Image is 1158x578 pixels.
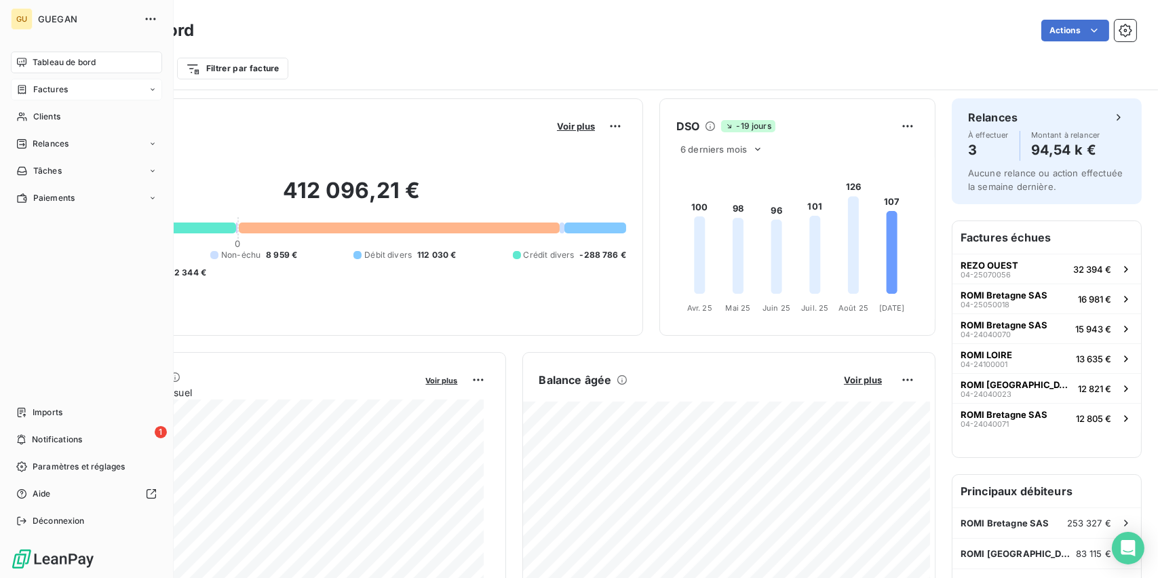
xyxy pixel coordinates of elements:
span: -288 786 € [580,249,627,261]
span: Chiffre d'affaires mensuel [77,385,417,400]
span: 04-24040070 [961,330,1011,339]
span: Imports [33,406,62,419]
span: Voir plus [844,374,882,385]
button: ROMI Bretagne SAS04-2404007015 943 € [952,313,1141,343]
tspan: Août 25 [838,303,868,313]
span: 04-24100001 [961,360,1007,368]
span: 112 030 € [417,249,456,261]
span: Paiements [33,192,75,204]
span: Non-échu [221,249,260,261]
span: 8 959 € [266,249,297,261]
span: 12 805 € [1076,413,1111,424]
span: Paramètres et réglages [33,461,125,473]
span: 6 derniers mois [680,144,747,155]
span: Notifications [32,433,82,446]
span: -19 jours [721,120,775,132]
span: ROMI [GEOGRAPHIC_DATA] [961,548,1076,559]
span: 15 943 € [1075,324,1111,334]
h6: DSO [676,118,699,134]
span: Montant à relancer [1031,131,1100,139]
span: ROMI Bretagne SAS [961,409,1047,420]
tspan: [DATE] [879,303,905,313]
button: ROMI LOIRE04-2410000113 635 € [952,343,1141,373]
span: ROMI Bretagne SAS [961,320,1047,330]
h4: 94,54 k € [1031,139,1100,161]
span: À effectuer [968,131,1009,139]
span: 1 [155,426,167,438]
span: 253 327 € [1067,518,1111,528]
span: Voir plus [557,121,595,132]
a: Aide [11,483,162,505]
div: GU [11,8,33,30]
tspan: Avr. 25 [687,303,712,313]
span: ROMI Bretagne SAS [961,518,1049,528]
tspan: Mai 25 [726,303,751,313]
span: 04-24040023 [961,390,1011,398]
span: Déconnexion [33,515,85,527]
h6: Principaux débiteurs [952,475,1141,507]
span: Tableau de bord [33,56,96,69]
span: Débit divers [364,249,412,261]
span: 04-25050018 [961,301,1009,309]
button: ROMI Bretagne SAS04-2404007112 805 € [952,403,1141,433]
span: ROMI LOIRE [961,349,1012,360]
span: Relances [33,138,69,150]
h6: Relances [968,109,1018,126]
button: Voir plus [422,374,462,386]
span: Crédit divers [524,249,575,261]
span: -2 344 € [170,267,206,279]
tspan: Juil. 25 [801,303,828,313]
span: 83 115 € [1076,548,1111,559]
tspan: Juin 25 [763,303,790,313]
button: ROMI [GEOGRAPHIC_DATA]04-2404002312 821 € [952,373,1141,403]
button: Voir plus [553,120,599,132]
h6: Balance âgée [539,372,612,388]
span: ROMI [GEOGRAPHIC_DATA] [961,379,1073,390]
button: REZO OUEST04-2507005632 394 € [952,254,1141,284]
span: ROMI Bretagne SAS [961,290,1047,301]
span: Aucune relance ou action effectuée la semaine dernière. [968,168,1123,192]
div: Open Intercom Messenger [1112,532,1144,564]
button: ROMI Bretagne SAS04-2505001816 981 € [952,284,1141,313]
span: Voir plus [426,376,458,385]
span: 12 821 € [1078,383,1111,394]
span: 04-25070056 [961,271,1011,279]
button: Voir plus [840,374,886,386]
span: Factures [33,83,68,96]
span: Aide [33,488,51,500]
button: Filtrer par facture [177,58,288,79]
img: Logo LeanPay [11,548,95,570]
h6: Factures échues [952,221,1141,254]
span: Clients [33,111,60,123]
span: 16 981 € [1078,294,1111,305]
span: 13 635 € [1076,353,1111,364]
span: REZO OUEST [961,260,1018,271]
h2: 412 096,21 € [77,177,626,218]
button: Actions [1041,20,1109,41]
span: 0 [235,238,240,249]
span: GUEGAN [38,14,136,24]
h4: 3 [968,139,1009,161]
span: 04-24040071 [961,420,1009,428]
span: 32 394 € [1073,264,1111,275]
span: Tâches [33,165,62,177]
